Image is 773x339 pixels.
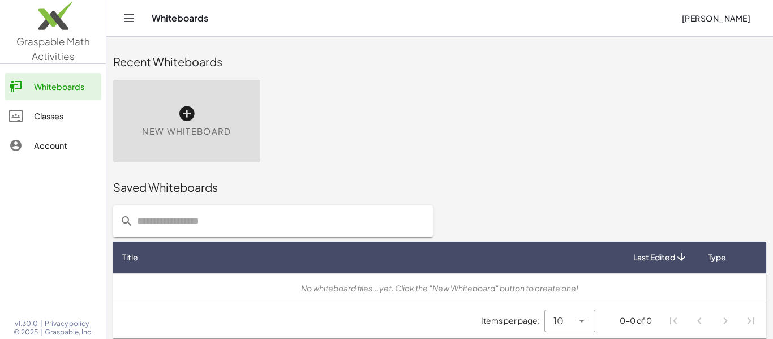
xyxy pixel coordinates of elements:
[681,13,750,23] span: [PERSON_NAME]
[5,132,101,159] a: Account
[40,328,42,337] span: |
[45,319,93,328] a: Privacy policy
[15,319,38,328] span: v1.30.0
[113,179,766,195] div: Saved Whiteboards
[122,282,757,294] div: No whiteboard files...yet. Click the "New Whiteboard" button to create one!
[122,251,138,263] span: Title
[553,314,564,328] span: 10
[34,109,97,123] div: Classes
[120,9,138,27] button: Toggle navigation
[16,35,90,62] span: Graspable Math Activities
[708,251,726,263] span: Type
[40,319,42,328] span: |
[5,102,101,130] a: Classes
[481,315,544,327] span: Items per page:
[113,54,766,70] div: Recent Whiteboards
[661,308,764,334] nav: Pagination Navigation
[120,214,134,228] i: prepended action
[633,251,675,263] span: Last Edited
[34,139,97,152] div: Account
[142,125,231,138] span: New Whiteboard
[5,73,101,100] a: Whiteboards
[620,315,652,327] div: 0-0 of 0
[34,80,97,93] div: Whiteboards
[45,328,93,337] span: Graspable, Inc.
[14,328,38,337] span: © 2025
[672,8,759,28] button: [PERSON_NAME]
